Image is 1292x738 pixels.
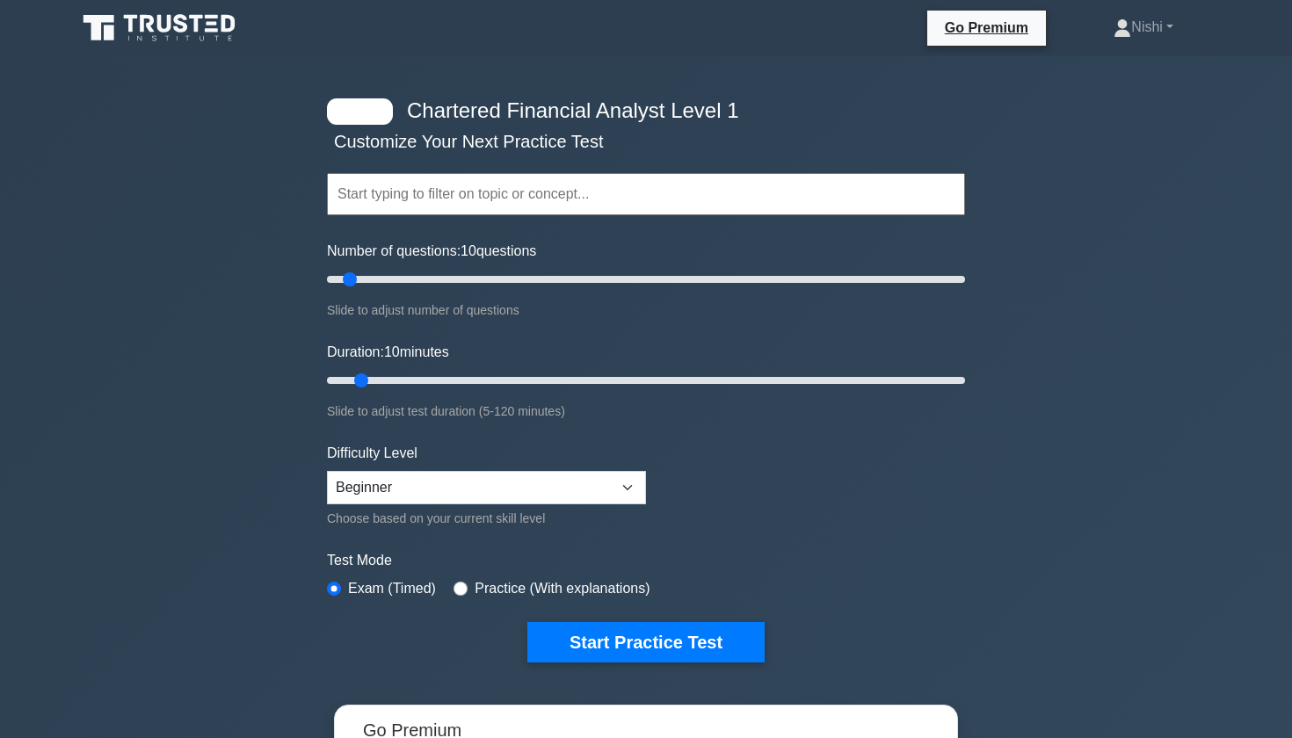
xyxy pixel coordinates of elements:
[384,344,400,359] span: 10
[400,98,879,124] h4: Chartered Financial Analyst Level 1
[327,550,965,571] label: Test Mode
[475,578,650,599] label: Practice (With explanations)
[327,300,965,321] div: Slide to adjust number of questions
[348,578,436,599] label: Exam (Timed)
[327,173,965,215] input: Start typing to filter on topic or concept...
[327,241,536,262] label: Number of questions: questions
[461,243,476,258] span: 10
[1071,10,1216,45] a: Nishi
[327,342,449,363] label: Duration: minutes
[527,622,765,662] button: Start Practice Test
[327,401,965,422] div: Slide to adjust test duration (5-120 minutes)
[327,508,646,529] div: Choose based on your current skill level
[934,17,1039,39] a: Go Premium
[327,443,417,464] label: Difficulty Level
